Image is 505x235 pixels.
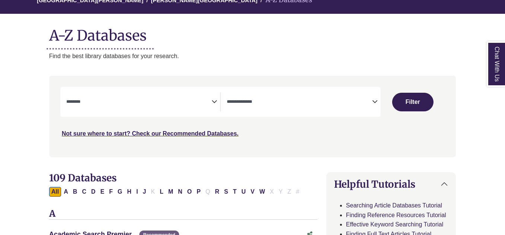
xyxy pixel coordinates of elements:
button: Filter Results D [89,187,98,197]
h3: A [49,209,317,220]
h1: A-Z Databases [49,21,456,44]
textarea: Search [227,99,372,105]
button: Filter Results P [194,187,203,197]
button: Filter Results M [166,187,175,197]
nav: Search filters [49,76,456,157]
button: Submit for Search Results [392,93,433,111]
button: Filter Results L [158,187,166,197]
a: Searching Article Databases Tutorial [346,202,442,209]
a: Effective Keyword Searching Tutorial [346,221,443,228]
button: Filter Results I [134,187,140,197]
button: Filter Results A [61,187,70,197]
span: 109 Databases [49,172,117,184]
button: Filter Results C [80,187,89,197]
button: Filter Results S [222,187,231,197]
button: Helpful Tutorials [327,172,455,196]
div: Alpha-list to filter by first letter of database name [49,188,302,194]
button: Filter Results O [185,187,194,197]
a: Finding Reference Resources Tutorial [346,212,446,218]
button: Filter Results V [248,187,257,197]
button: Filter Results T [231,187,239,197]
p: Find the best library databases for your research. [49,51,456,61]
button: Filter Results U [239,187,248,197]
button: Filter Results G [115,187,124,197]
button: Filter Results F [107,187,115,197]
button: Filter Results N [176,187,185,197]
button: Filter Results R [213,187,222,197]
button: Filter Results B [71,187,80,197]
button: Filter Results J [140,187,148,197]
textarea: Search [66,99,212,105]
button: Filter Results H [125,187,134,197]
button: Filter Results E [98,187,107,197]
button: All [49,187,61,197]
a: Not sure where to start? Check our Recommended Databases. [62,130,239,137]
button: Filter Results W [257,187,267,197]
